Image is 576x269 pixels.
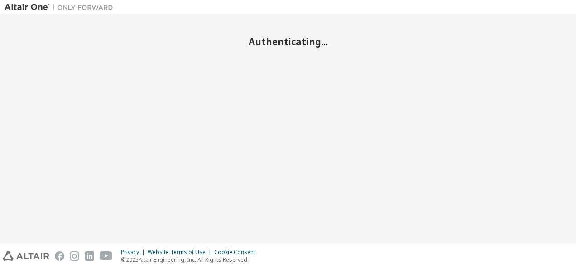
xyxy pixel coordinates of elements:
img: altair_logo.svg [3,251,49,261]
div: Website Terms of Use [148,249,214,256]
h2: Authenticating... [5,36,571,48]
img: youtube.svg [100,251,113,261]
p: © 2025 Altair Engineering, Inc. All Rights Reserved. [121,256,261,264]
img: facebook.svg [55,251,64,261]
div: Privacy [121,249,148,256]
div: Cookie Consent [214,249,261,256]
img: instagram.svg [70,251,79,261]
img: linkedin.svg [85,251,94,261]
img: Altair One [5,3,118,12]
